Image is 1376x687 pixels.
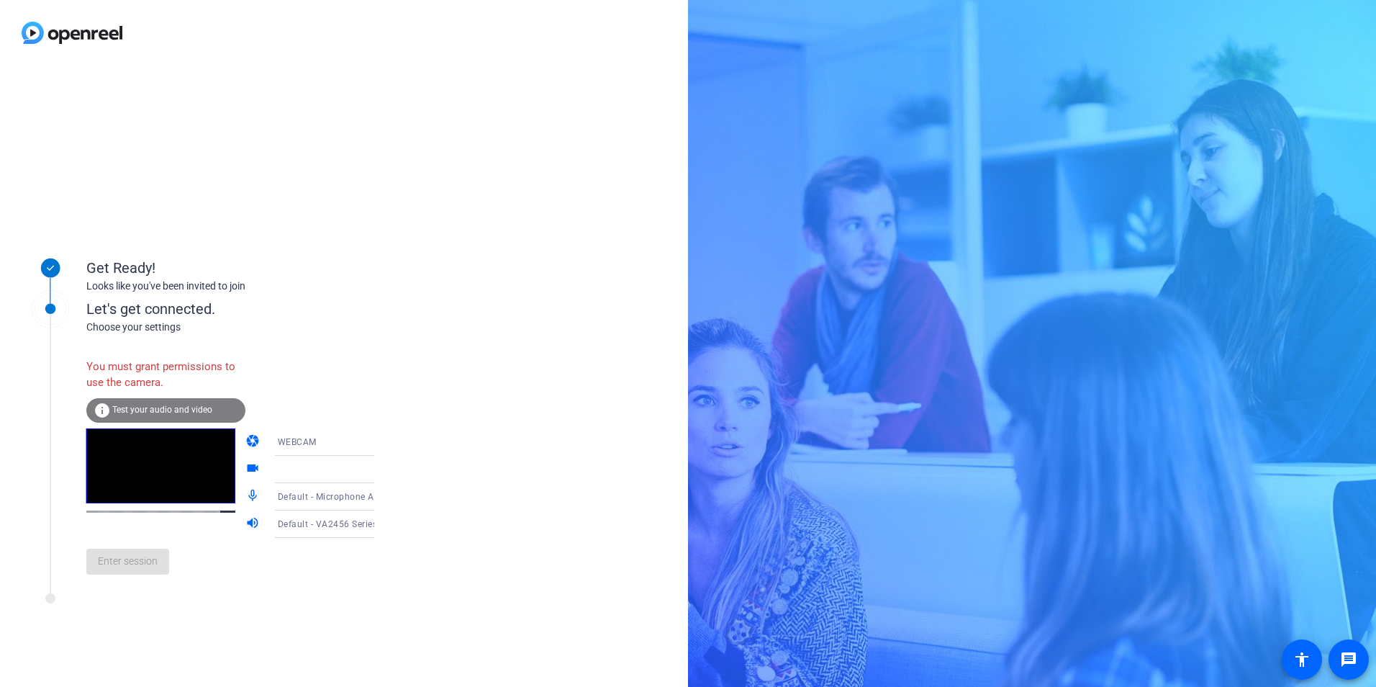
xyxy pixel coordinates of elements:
mat-icon: mic_none [245,488,263,506]
mat-icon: accessibility [1293,651,1311,668]
div: Looks like you've been invited to join [86,279,374,294]
div: You must grant permissions to use the camera. [86,351,245,398]
mat-icon: volume_up [245,516,263,533]
mat-icon: message [1340,651,1357,668]
div: Let's get connected. [86,298,404,320]
mat-icon: info [94,402,111,419]
mat-icon: camera [245,434,263,451]
div: Get Ready! [86,257,374,279]
mat-icon: videocam [245,461,263,478]
span: Test your audio and video [112,405,212,415]
div: Choose your settings [86,320,404,335]
span: WEBCAM [278,437,317,447]
span: Default - VA2456 Series (3- HD Audio Driver for Display Audio) [278,518,540,529]
span: Default - Microphone Array (Intel® Smart Sound Technology for Digital Microphones) [278,490,635,502]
